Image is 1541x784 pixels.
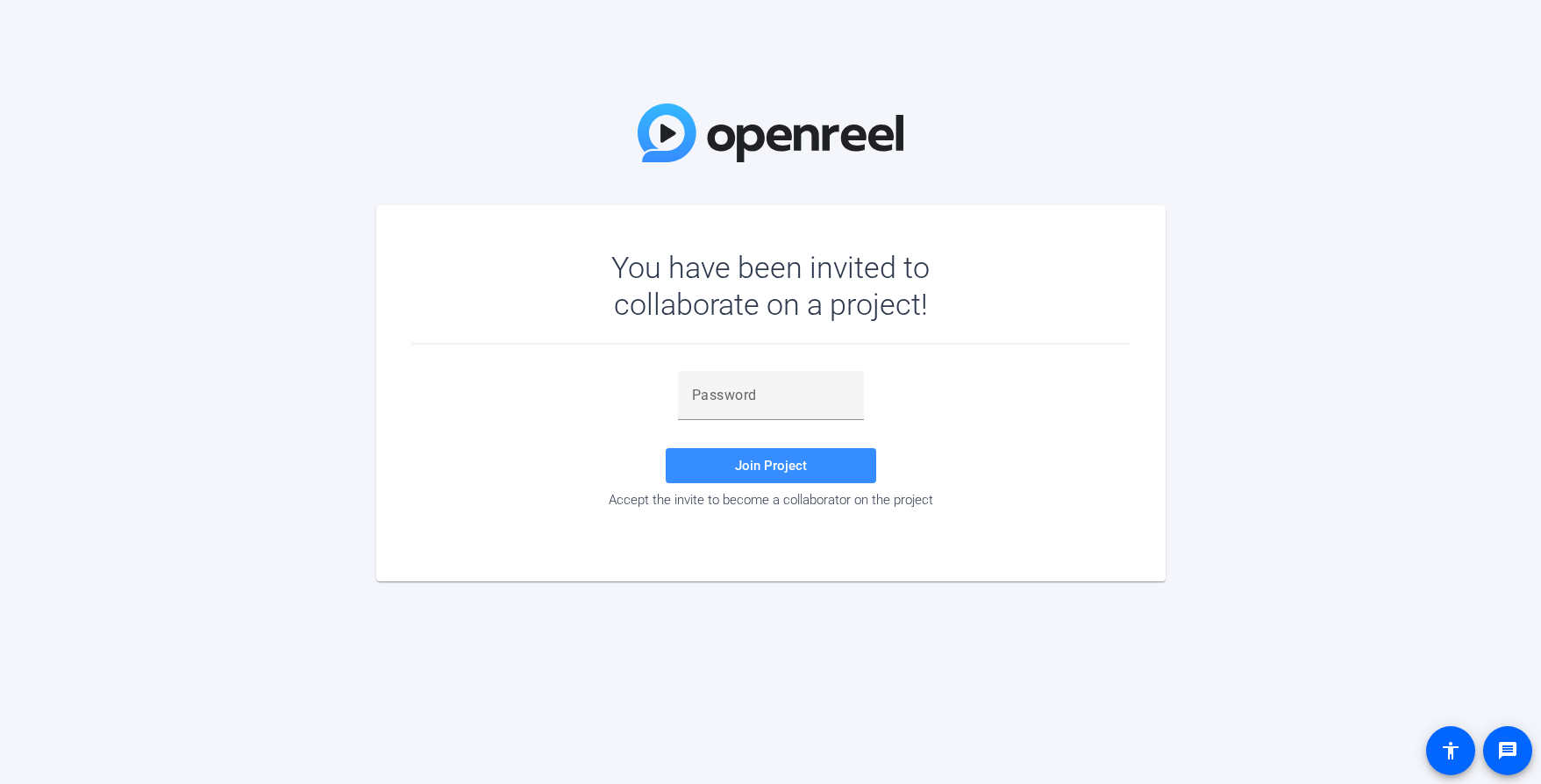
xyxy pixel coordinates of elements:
button: Join Project [666,448,876,483]
input: Password [692,385,850,406]
div: Accept the invite to become a collaborator on the project [411,492,1131,508]
span: Join Project [735,458,807,474]
img: OpenReel Logo [638,103,904,162]
mat-icon: message [1497,740,1518,761]
mat-icon: accessibility [1440,740,1461,761]
div: You have been invited to collaborate on a project! [560,249,981,323]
